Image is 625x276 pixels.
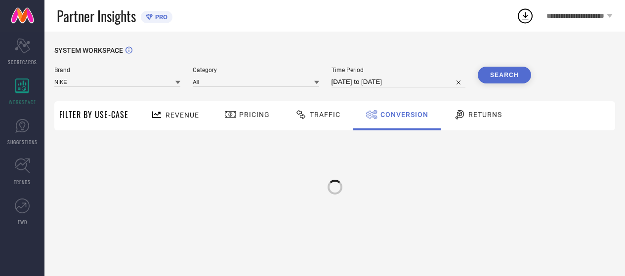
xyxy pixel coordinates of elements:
span: Traffic [310,111,340,118]
span: WORKSPACE [9,98,36,106]
span: SCORECARDS [8,58,37,66]
span: Pricing [239,111,270,118]
div: Open download list [516,7,534,25]
span: Filter By Use-Case [59,109,128,120]
span: Time Period [332,67,465,74]
span: Brand [54,67,180,74]
span: FWD [18,218,27,226]
span: PRO [153,13,167,21]
span: SYSTEM WORKSPACE [54,46,123,54]
span: SUGGESTIONS [7,138,38,146]
button: Search [478,67,531,83]
span: Category [193,67,319,74]
input: Select time period [332,76,465,88]
span: TRENDS [14,178,31,186]
span: Returns [468,111,502,118]
span: Partner Insights [57,6,136,26]
span: Conversion [380,111,428,118]
span: Revenue [166,111,199,119]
